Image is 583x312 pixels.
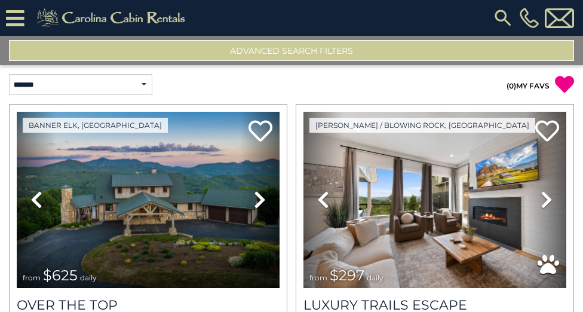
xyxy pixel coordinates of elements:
a: Add to favorites [248,119,272,145]
span: daily [367,273,383,282]
a: [PHONE_NUMBER] [517,8,542,28]
img: thumbnail_168695581.jpeg [303,112,566,288]
span: ( ) [507,81,516,90]
button: Advanced Search Filters [9,40,574,61]
a: (0)MY FAVS [507,81,550,90]
span: $297 [330,267,364,284]
span: from [309,273,327,282]
a: Banner Elk, [GEOGRAPHIC_DATA] [23,118,168,133]
span: daily [80,273,97,282]
span: 0 [509,81,514,90]
a: Add to favorites [535,119,559,145]
span: from [23,273,41,282]
img: search-regular.svg [492,7,514,29]
a: [PERSON_NAME] / Blowing Rock, [GEOGRAPHIC_DATA] [309,118,535,133]
img: thumbnail_167153549.jpeg [17,112,280,288]
span: $625 [43,267,78,284]
img: Khaki-logo.png [30,6,195,30]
